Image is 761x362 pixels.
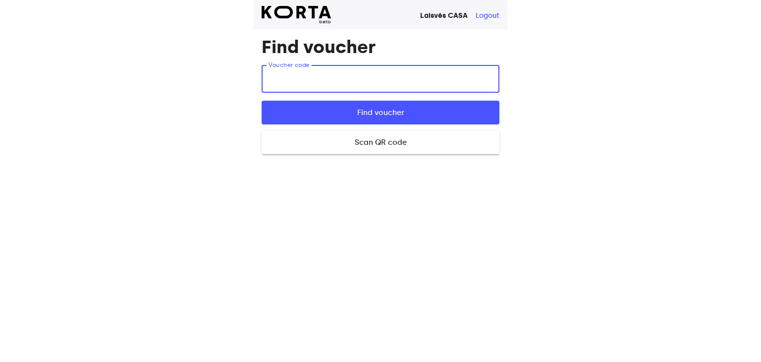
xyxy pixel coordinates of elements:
[476,11,499,21] button: Logout
[277,106,484,119] span: Find voucher
[262,18,331,25] span: beta
[262,6,331,18] img: Korta
[420,11,468,20] strong: Laisvės CASA
[262,37,499,57] h1: Find voucher
[262,130,499,154] button: Scan QR code
[277,136,484,149] span: Scan QR code
[262,101,499,124] button: Find voucher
